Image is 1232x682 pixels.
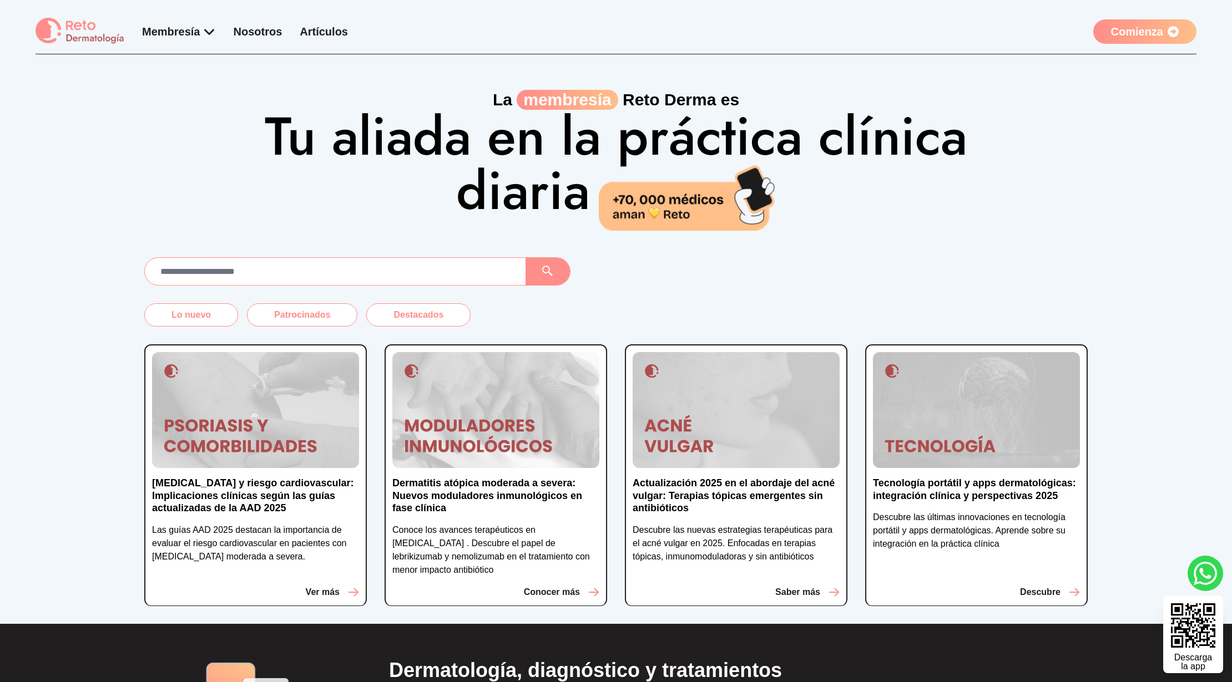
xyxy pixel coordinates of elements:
[599,163,776,230] img: 70,000 médicos aman Reto
[633,523,840,563] p: Descubre las nuevas estrategias terapéuticas para el acné vulgar en 2025. Enfocadas en terapias t...
[36,18,124,45] img: logo Reto dermatología
[306,586,340,599] p: Ver más
[633,477,840,523] a: Actualización 2025 en el abordaje del acné vulgar: Terapias tópicas emergentes sin antibióticos
[152,477,359,515] p: [MEDICAL_DATA] y riesgo cardiovascular: Implicaciones clínicas según las guías actualizadas de la...
[152,352,359,469] img: Psoriasis y riesgo cardiovascular: Implicaciones clínicas según las guías actualizadas de la AAD ...
[142,24,216,39] div: Membresía
[392,477,599,515] p: Dermatitis atópica moderada a severa: Nuevos moduladores inmunológicos en fase clínica
[366,303,471,327] button: Destacados
[775,586,840,599] button: Saber más
[873,477,1080,502] p: Tecnología portátil y apps dermatológicas: integración clínica y perspectivas 2025
[392,523,599,577] p: Conoce los avances terapéuticos en [MEDICAL_DATA] . Descubre el papel de lebrikizumab y nemolizum...
[144,303,238,327] button: Lo nuevo
[261,110,971,230] h1: Tu aliada en la práctica clínica diaria
[524,586,580,599] p: Conocer más
[873,511,1080,551] p: Descubre las últimas innovaciones en tecnología portátil y apps dermatológicas. Aprende sobre su ...
[1093,19,1196,44] a: Comienza
[234,26,282,38] a: Nosotros
[873,352,1080,469] img: Tecnología portátil y apps dermatológicas: integración clínica y perspectivas 2025
[1174,653,1212,671] div: Descarga la app
[1020,586,1080,599] button: Descubre
[1188,556,1223,591] a: whatsapp button
[633,477,840,515] p: Actualización 2025 en el abordaje del acné vulgar: Terapias tópicas emergentes sin antibióticos
[517,90,618,110] span: membresía
[152,523,359,563] p: Las guías AAD 2025 destacan la importancia de evaluar el riesgo cardiovascular en pacientes con [...
[306,586,359,599] button: Ver más
[392,477,599,523] a: Dermatitis atópica moderada a severa: Nuevos moduladores inmunológicos en fase clínica
[873,477,1080,511] a: Tecnología portátil y apps dermatológicas: integración clínica y perspectivas 2025
[247,303,357,327] button: Patrocinados
[1020,586,1061,599] p: Descubre
[524,586,599,599] button: Conocer más
[152,477,359,523] a: [MEDICAL_DATA] y riesgo cardiovascular: Implicaciones clínicas según las guías actualizadas de la...
[775,586,820,599] p: Saber más
[144,90,1088,110] p: La Reto Derma es
[633,352,840,469] img: Actualización 2025 en el abordaje del acné vulgar: Terapias tópicas emergentes sin antibióticos
[300,26,348,38] a: Artículos
[392,352,599,469] img: Dermatitis atópica moderada a severa: Nuevos moduladores inmunológicos en fase clínica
